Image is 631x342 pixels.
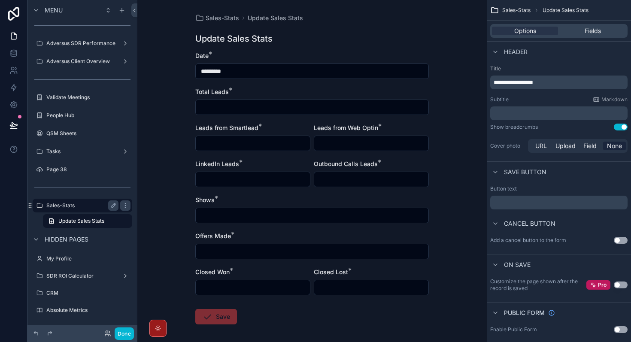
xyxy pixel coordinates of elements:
a: Update Sales Stats [43,214,132,228]
label: People Hub [46,112,130,119]
span: Header [504,48,528,56]
span: On save [504,260,531,269]
span: Hidden pages [45,235,88,244]
a: People Hub [33,109,132,122]
label: Customize the page shown after the record is saved [490,278,586,292]
label: Sales-Stats [46,202,115,209]
a: Update Sales Stats [248,14,303,22]
a: Adversus SDR Performance [33,36,132,50]
a: Page 38 [33,163,132,176]
span: None [607,142,622,150]
span: Sales-Stats [502,7,531,14]
label: Tasks [46,148,118,155]
a: Sales-Stats [195,14,239,22]
button: Done [115,327,134,340]
span: Field [583,142,597,150]
label: Adversus SDR Performance [46,40,118,47]
a: QSM Sheets [33,127,132,140]
a: Validate Meetings [33,91,132,104]
span: Shows [195,196,215,203]
div: scrollable content [490,76,628,89]
div: Show breadcrumbs [490,124,538,130]
span: Update Sales Stats [58,218,104,224]
a: CRM [33,286,132,300]
div: Enable Public Form [490,326,537,333]
span: Pro [598,281,607,288]
label: CRM [46,290,130,297]
span: Fields [585,27,601,35]
span: Total Leads [195,88,229,95]
span: Offers Made [195,232,231,239]
span: Options [514,27,536,35]
label: Absolute Metrics [46,307,130,314]
span: Leads from Smartlead [195,124,258,131]
label: Page 38 [46,166,130,173]
div: scrollable content [490,196,628,209]
label: Title [490,65,628,72]
h1: Update Sales Stats [195,33,273,45]
label: Cover photo [490,142,525,149]
a: Tasks [33,145,132,158]
span: Markdown [601,96,628,103]
a: Sales-Stats [33,199,132,212]
span: Save button [504,168,546,176]
span: Closed Lost [314,268,348,275]
span: URL [535,142,547,150]
a: Markdown [593,96,628,103]
span: Sales-Stats [206,14,239,22]
span: Cancel button [504,219,555,228]
span: Leads from Web Optin [314,124,378,131]
label: Add a cancel button to the form [490,237,566,244]
label: QSM Sheets [46,130,130,137]
span: Public form [504,309,545,317]
div: scrollable content [490,106,628,120]
a: My Profile [33,252,132,266]
span: Closed Won [195,268,230,275]
span: Date [195,52,209,59]
span: Menu [45,6,63,15]
label: Button text [490,185,517,192]
label: Validate Meetings [46,94,130,101]
span: LinkedIn Leads [195,160,239,167]
a: SDR ROI Calculator [33,269,132,283]
label: My Profile [46,255,130,262]
label: Adversus Client Overview [46,58,118,65]
span: Update Sales Stats [543,7,589,14]
span: Outbound Calls Leads [314,160,378,167]
a: Adversus Client Overview [33,54,132,68]
label: Subtitle [490,96,509,103]
a: Absolute Metrics [33,303,132,317]
label: SDR ROI Calculator [46,272,118,279]
span: Upload [555,142,576,150]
